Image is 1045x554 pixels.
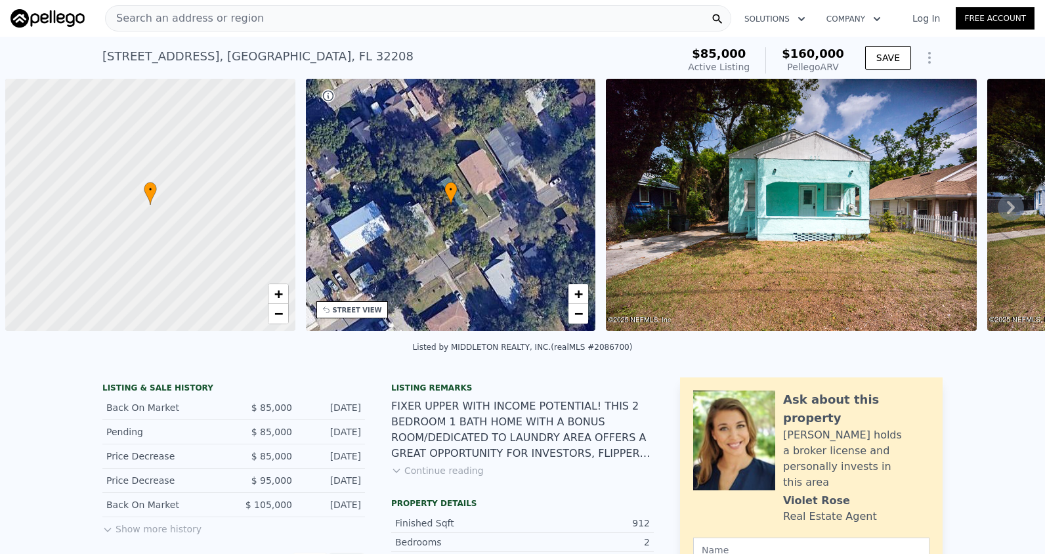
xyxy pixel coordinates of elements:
[568,304,588,324] a: Zoom out
[106,498,223,511] div: Back On Market
[783,427,929,490] div: [PERSON_NAME] holds a broker license and personally invests in this area
[251,427,292,437] span: $ 85,000
[106,474,223,487] div: Price Decrease
[251,475,292,486] span: $ 95,000
[11,9,85,28] img: Pellego
[782,60,844,74] div: Pellego ARV
[783,509,877,524] div: Real Estate Agent
[274,305,282,322] span: −
[303,474,361,487] div: [DATE]
[102,47,414,66] div: [STREET_ADDRESS] , [GEOGRAPHIC_DATA] , FL 32208
[303,498,361,511] div: [DATE]
[106,450,223,463] div: Price Decrease
[522,517,650,530] div: 912
[268,304,288,324] a: Zoom out
[688,62,750,72] span: Active Listing
[444,184,458,196] span: •
[303,450,361,463] div: [DATE]
[916,45,943,71] button: Show Options
[574,286,583,302] span: +
[413,343,633,352] div: Listed by MIDDLETON REALTY, INC. (realMLS #2086700)
[783,493,850,509] div: Violet Rose
[816,7,891,31] button: Company
[102,383,365,396] div: LISTING & SALE HISTORY
[274,286,282,302] span: +
[106,425,223,438] div: Pending
[734,7,816,31] button: Solutions
[144,184,157,196] span: •
[897,12,956,25] a: Log In
[692,47,746,60] span: $85,000
[391,383,654,393] div: Listing remarks
[391,464,484,477] button: Continue reading
[606,79,977,331] img: Sale: 158160619 Parcel: 34246592
[395,517,522,530] div: Finished Sqft
[245,500,292,510] span: $ 105,000
[144,182,157,205] div: •
[444,182,458,205] div: •
[391,498,654,509] div: Property details
[783,391,929,427] div: Ask about this property
[102,517,202,536] button: Show more history
[782,47,844,60] span: $160,000
[106,401,223,414] div: Back On Market
[251,451,292,461] span: $ 85,000
[106,11,264,26] span: Search an address or region
[956,7,1034,30] a: Free Account
[268,284,288,304] a: Zoom in
[303,401,361,414] div: [DATE]
[303,425,361,438] div: [DATE]
[865,46,911,70] button: SAVE
[522,536,650,549] div: 2
[251,402,292,413] span: $ 85,000
[333,305,382,315] div: STREET VIEW
[391,398,654,461] div: FIXER UPPER WITH INCOME POTENTIAL! THIS 2 BEDROOM 1 BATH HOME WITH A BONUS ROOM/DEDICATED TO LAUN...
[568,284,588,304] a: Zoom in
[395,536,522,549] div: Bedrooms
[574,305,583,322] span: −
